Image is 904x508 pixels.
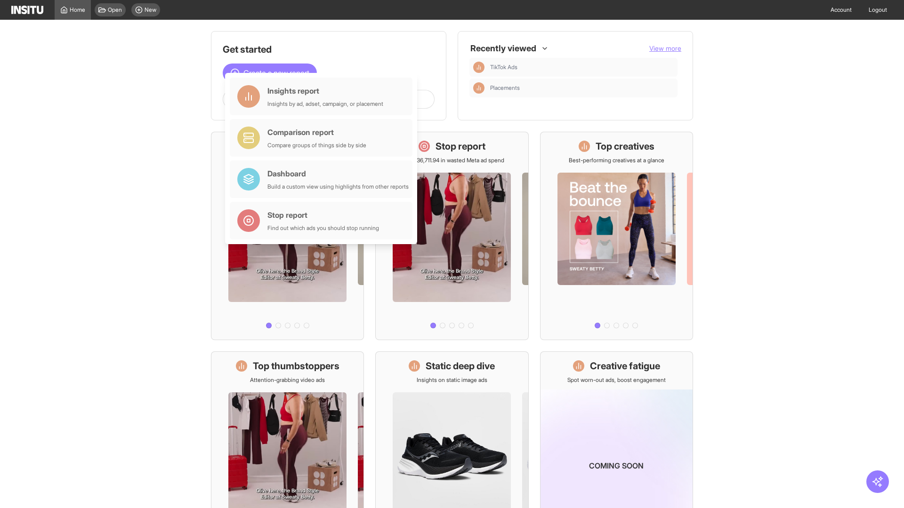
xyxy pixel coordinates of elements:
[267,85,383,96] div: Insights report
[267,127,366,138] div: Comparison report
[375,132,528,340] a: Stop reportSave £36,711.94 in wasted Meta ad spend
[223,63,317,82] button: Create a new report
[417,376,487,384] p: Insights on static image ads
[649,44,681,52] span: View more
[145,6,156,14] span: New
[473,62,484,73] div: Insights
[267,183,409,190] div: Build a custom view using highlights from other reports
[649,44,681,53] button: View more
[436,140,485,153] h1: Stop report
[267,209,379,221] div: Stop report
[223,43,435,56] h1: Get started
[540,132,693,340] a: Top creativesBest-performing creatives at a glance
[490,84,674,92] span: Placements
[11,6,43,14] img: Logo
[108,6,122,14] span: Open
[400,157,504,164] p: Save £36,711.94 in wasted Meta ad spend
[211,132,364,340] a: What's live nowSee all active ads instantly
[267,100,383,108] div: Insights by ad, adset, campaign, or placement
[426,359,495,373] h1: Static deep dive
[490,84,520,92] span: Placements
[267,142,366,149] div: Compare groups of things side by side
[569,157,664,164] p: Best-performing creatives at a glance
[70,6,85,14] span: Home
[473,82,484,94] div: Insights
[267,168,409,179] div: Dashboard
[490,63,674,71] span: TikTok Ads
[596,140,654,153] h1: Top creatives
[490,63,517,71] span: TikTok Ads
[267,224,379,232] div: Find out which ads you should stop running
[250,376,325,384] p: Attention-grabbing video ads
[243,67,309,79] span: Create a new report
[253,359,339,373] h1: Top thumbstoppers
